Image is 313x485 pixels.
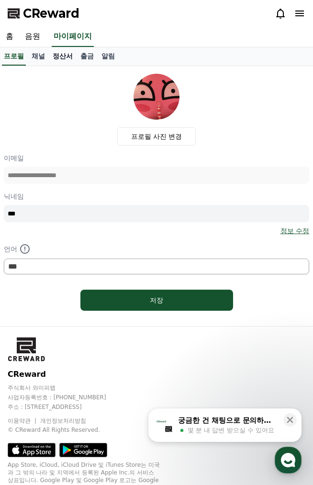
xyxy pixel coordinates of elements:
[98,47,119,66] a: 알림
[280,226,309,236] a: 정보 수정
[100,295,214,305] div: 저장
[134,74,179,120] img: profile_image
[23,6,79,21] span: CReward
[3,304,63,327] a: 홈
[80,290,233,311] button: 저장
[40,417,86,424] a: 개인정보처리방침
[52,27,94,47] a: 마이페이지
[148,318,159,326] span: 설정
[117,127,196,146] label: 프로필 사진 변경
[8,384,305,392] p: 주식회사 와이피랩
[30,318,36,326] span: 홈
[8,417,38,424] a: 이용약관
[8,403,305,411] p: 주소 : [STREET_ADDRESS]
[8,369,305,380] p: CReward
[88,318,99,326] span: 대화
[19,27,46,47] a: 음원
[28,47,49,66] a: 채널
[8,394,305,401] p: 사업자등록번호 : [PHONE_NUMBER]
[8,6,79,21] a: CReward
[2,47,26,66] a: 프로필
[4,153,309,163] p: 이메일
[49,47,77,66] a: 정산서
[77,47,98,66] a: 출금
[4,243,309,255] p: 언어
[123,304,184,327] a: 설정
[63,304,123,327] a: 대화
[4,192,309,201] p: 닉네임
